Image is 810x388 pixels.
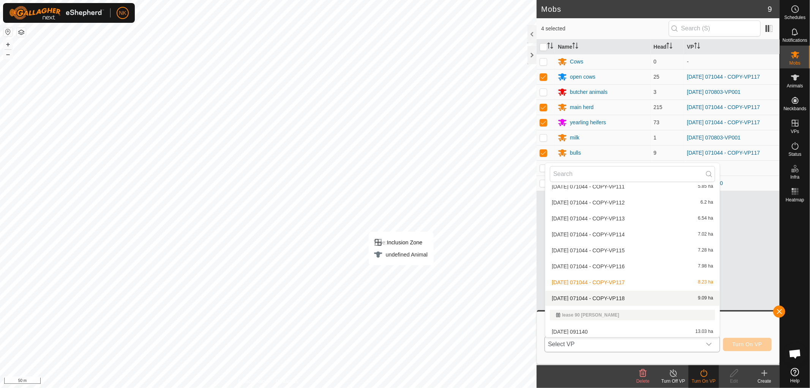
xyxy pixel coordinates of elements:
[654,74,660,80] span: 25
[684,54,780,69] td: -
[791,129,799,134] span: VPs
[784,15,805,20] span: Schedules
[545,211,720,226] li: 2025-08-13 071044 - COPY-VP113
[276,378,298,385] a: Contact Us
[545,259,720,274] li: 2025-08-13 071044 - COPY-VP116
[555,40,651,54] th: Name
[789,61,801,65] span: Mobs
[687,74,760,80] a: [DATE] 071044 - COPY-VP117
[119,9,126,17] span: NK
[552,296,625,301] span: [DATE] 071044 - COPY-VP118
[654,59,657,65] span: 0
[3,50,13,59] button: –
[733,341,762,347] span: Turn On VP
[788,152,801,157] span: Status
[654,150,657,156] span: 9
[790,378,800,383] span: Help
[552,280,625,285] span: [DATE] 071044 - COPY-VP117
[687,150,760,156] a: [DATE] 071044 - COPY-VP117
[694,44,700,50] p-sorticon: Activate to sort
[552,264,625,269] span: [DATE] 071044 - COPY-VP116
[9,6,104,20] img: Gallagher Logo
[552,248,625,253] span: [DATE] 071044 - COPY-VP115
[749,378,780,385] div: Create
[570,58,583,66] div: Cows
[669,21,761,36] input: Search (S)
[698,216,713,221] span: 6.54 ha
[654,135,657,141] span: 1
[541,5,768,14] h2: Mobs
[687,89,741,95] a: [DATE] 070803-VP001
[3,40,13,49] button: +
[780,365,810,386] a: Help
[545,227,720,242] li: 2025-08-13 071044 - COPY-VP114
[545,243,720,258] li: 2025-08-13 071044 - COPY-VP115
[654,104,662,110] span: 215
[684,160,780,176] td: -
[550,166,715,182] input: Search
[786,198,804,202] span: Heatmap
[3,27,13,36] button: Reset Map
[552,232,625,237] span: [DATE] 071044 - COPY-VP114
[654,119,660,125] span: 73
[698,232,713,237] span: 7.02 ha
[698,248,713,253] span: 7.28 ha
[687,119,760,125] a: [DATE] 071044 - COPY-VP117
[651,40,684,54] th: Head
[547,44,553,50] p-sorticon: Activate to sort
[684,40,780,54] th: VP
[570,88,608,96] div: butcher animals
[545,324,720,339] li: 2025-08-12 091140
[374,238,428,247] div: Inclusion Zone
[787,84,803,88] span: Animals
[719,378,749,385] div: Edit
[545,195,720,210] li: 2025-08-13 071044 - COPY-VP112
[552,200,625,205] span: [DATE] 071044 - COPY-VP112
[545,291,720,306] li: 2025-08-13 071044 - COPY-VP118
[570,149,581,157] div: bulls
[790,175,799,179] span: Infra
[552,184,625,189] span: [DATE] 071044 - COPY-VP111
[636,378,650,384] span: Delete
[570,119,606,127] div: yearling heifers
[552,216,625,221] span: [DATE] 071044 - COPY-VP113
[784,342,807,365] a: Open chat
[783,106,806,111] span: Neckbands
[238,378,267,385] a: Privacy Policy
[570,73,595,81] div: open cows
[783,38,807,43] span: Notifications
[666,44,673,50] p-sorticon: Activate to sort
[17,28,26,37] button: Map Layers
[701,200,713,205] span: 6.2 ha
[545,179,720,194] li: 2025-08-13 071044 - COPY-VP111
[695,329,713,334] span: 13.03 ha
[570,103,594,111] div: main herd
[545,275,720,290] li: 2025-08-13 071044 - COPY-VP117
[687,104,760,110] a: [DATE] 071044 - COPY-VP117
[654,89,657,95] span: 3
[698,296,713,301] span: 9.09 ha
[701,337,717,352] div: dropdown trigger
[698,184,713,189] span: 5.85 ha
[545,337,701,352] span: Select VP
[374,250,428,259] div: undefined Animal
[687,180,723,186] a: [DATE] 091140
[572,44,578,50] p-sorticon: Activate to sort
[658,378,688,385] div: Turn Off VP
[688,378,719,385] div: Turn On VP
[541,25,669,33] span: 4 selected
[556,313,709,317] div: lease 90 [PERSON_NAME]
[552,329,588,334] span: [DATE] 091140
[570,134,579,142] div: milk
[687,135,741,141] a: [DATE] 070803-VP001
[768,3,772,15] span: 9
[723,338,772,351] button: Turn On VP
[698,264,713,269] span: 7.98 ha
[698,280,713,285] span: 8.23 ha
